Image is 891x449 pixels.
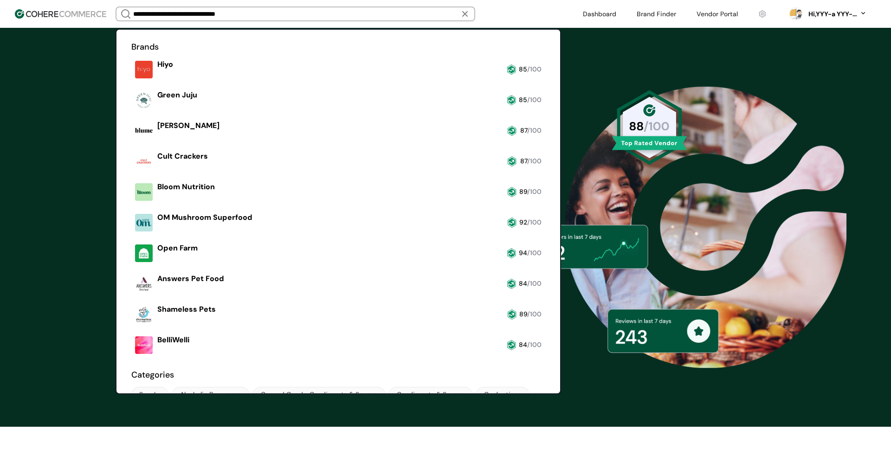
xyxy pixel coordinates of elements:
span: /100 [527,65,542,73]
span: /100 [527,126,542,135]
a: Alcoholic Beverages [172,387,249,402]
div: Hi, YYY-a YYY-aa [807,9,858,19]
span: /100 [527,218,542,226]
a: Snacks [131,387,168,402]
span: 87 [520,126,527,135]
div: Snacks [139,390,161,399]
span: 84 [519,340,527,349]
div: Confections [484,390,521,399]
span: /100 [527,340,542,349]
a: Canned Goods, Condiments & Sauces [253,387,385,402]
span: 89 [519,310,527,318]
a: Condiments & Sauces [389,387,472,402]
span: /100 [527,279,542,288]
span: 89 [519,187,527,196]
span: /100 [527,187,542,196]
button: Hi,YYY-a YYY-aa [807,9,867,19]
span: /100 [527,249,542,257]
span: 84 [519,279,527,288]
span: 94 [519,249,527,257]
span: /100 [527,96,542,104]
span: 92 [519,218,527,226]
img: Cohere Logo [15,9,106,19]
div: Alcoholic Beverages [180,390,241,399]
div: Canned Goods, Condiments & Sauces [261,390,377,399]
span: 87 [520,157,527,165]
h2: Categories [131,369,545,381]
h2: Brands [131,41,545,53]
span: 85 [519,65,527,73]
svg: 0 percent [789,7,803,21]
a: Confections [476,387,529,402]
span: 85 [519,96,527,104]
span: /100 [527,157,542,165]
span: /100 [527,310,542,318]
div: Condiments & Sauces [397,390,465,399]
